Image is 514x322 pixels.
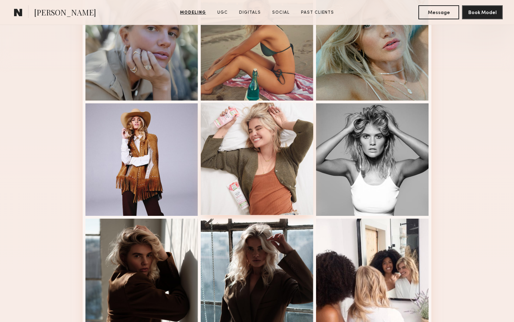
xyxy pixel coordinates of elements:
span: [PERSON_NAME] [34,7,96,19]
a: Social [269,9,293,16]
a: Modeling [177,9,209,16]
button: Book Model [462,5,503,19]
a: Past Clients [298,9,337,16]
a: Digitals [236,9,264,16]
a: UGC [214,9,231,16]
a: Book Model [462,9,503,15]
button: Message [418,5,459,19]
